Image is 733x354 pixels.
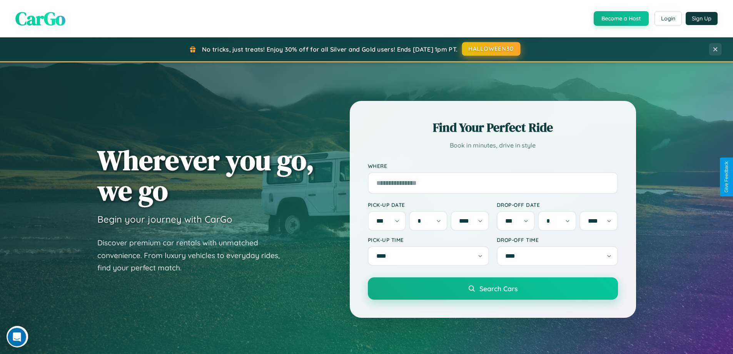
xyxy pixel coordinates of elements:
[497,201,618,208] label: Drop-off Date
[655,12,682,25] button: Login
[368,277,618,300] button: Search Cars
[368,119,618,136] h2: Find Your Perfect Ride
[368,201,489,208] label: Pick-up Date
[8,328,26,346] iframe: Intercom live chat
[497,237,618,243] label: Drop-off Time
[97,145,314,206] h1: Wherever you go, we go
[15,6,65,31] span: CarGo
[724,161,729,193] div: Give Feedback
[7,326,28,347] iframe: Intercom live chat discovery launcher
[97,213,232,225] h3: Begin your journey with CarGo
[686,12,718,25] button: Sign Up
[97,237,290,274] p: Discover premium car rentals with unmatched convenience. From luxury vehicles to everyday rides, ...
[368,140,618,151] p: Book in minutes, drive in style
[594,11,649,26] button: Become a Host
[479,284,518,293] span: Search Cars
[3,3,143,24] div: Open Intercom Messenger
[202,45,457,53] span: No tricks, just treats! Enjoy 30% off for all Silver and Gold users! Ends [DATE] 1pm PT.
[462,42,521,56] button: HALLOWEEN30
[368,237,489,243] label: Pick-up Time
[368,163,618,169] label: Where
